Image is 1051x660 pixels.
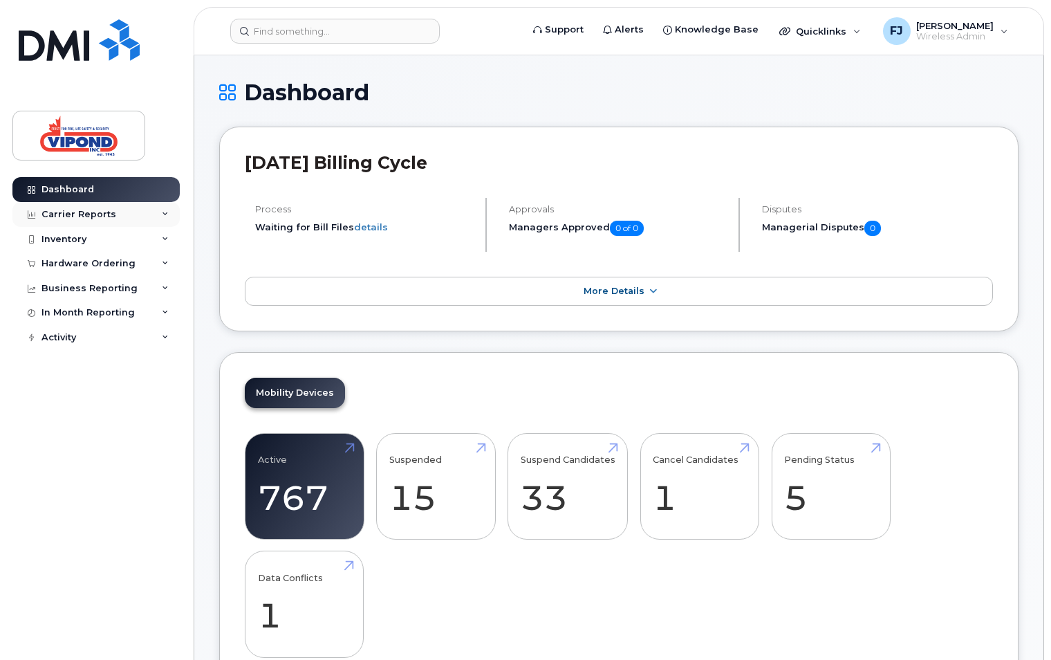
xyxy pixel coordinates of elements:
a: Cancel Candidates 1 [653,441,746,532]
a: Suspend Candidates 33 [521,441,615,532]
h4: Process [255,204,474,214]
a: Pending Status 5 [784,441,877,532]
h1: Dashboard [219,80,1019,104]
span: More Details [584,286,644,296]
a: Suspended 15 [389,441,483,532]
h5: Managerial Disputes [762,221,993,236]
h4: Approvals [509,204,727,214]
li: Waiting for Bill Files [255,221,474,234]
h4: Disputes [762,204,993,214]
a: Active 767 [258,441,351,532]
h2: [DATE] Billing Cycle [245,152,993,173]
span: 0 of 0 [610,221,644,236]
a: Data Conflicts 1 [258,559,351,650]
a: details [354,221,388,232]
a: Mobility Devices [245,378,345,408]
span: 0 [864,221,881,236]
h5: Managers Approved [509,221,727,236]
